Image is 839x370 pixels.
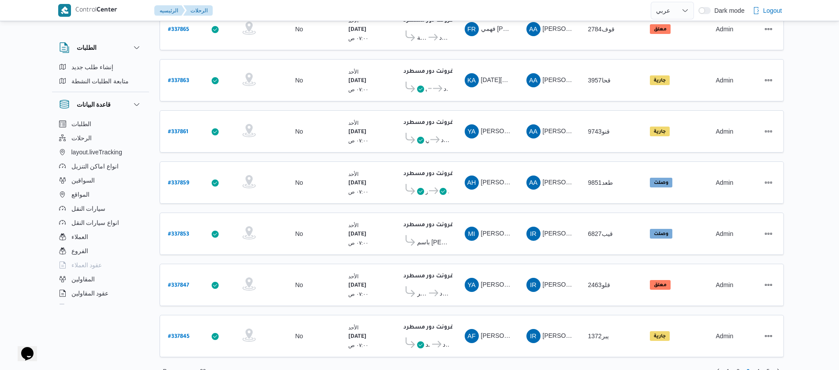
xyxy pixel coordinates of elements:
span: اجهزة التليفون [71,302,108,313]
span: فرونت دور مسطرد [439,32,449,43]
a: #337853 [168,228,189,240]
span: IR [530,227,536,241]
span: Admin [716,230,734,237]
small: الأحد [348,171,358,177]
button: الرحلات [183,5,213,16]
span: AA [529,124,537,138]
small: الأحد [348,222,358,228]
button: الرئيسيه [154,5,185,16]
span: AA [529,176,537,190]
span: [PERSON_NAME] [PERSON_NAME] [481,332,584,339]
span: المواقع [71,189,89,200]
span: [PERSON_NAME] [543,25,593,32]
span: KA [467,73,476,87]
div: Ali Abadalnasar Ali Bkhit Ali [526,73,541,87]
small: الأحد [348,18,358,23]
div: Ahmad Hamda Farj Said Muhammad [465,176,479,190]
b: فرونت دور مسطرد [403,273,454,280]
span: الطلبات [71,119,91,129]
button: عقود المقاولين [56,286,145,300]
div: Ibrahem Rmdhan Ibrahem Athman AbobIsha [526,278,541,292]
b: # 337845 [168,334,190,340]
b: [DATE] [348,129,366,135]
span: العملاء [71,232,88,242]
b: وصلت [654,180,668,186]
small: الأحد [348,120,358,126]
b: فرونت دور مسطرد [403,222,454,228]
div: Yhaia Abadalamuhasan Abadalazaiaz Faid [465,124,479,138]
button: اجهزة التليفون [56,300,145,314]
small: ٠٧:٠٠ ص [348,240,369,246]
span: [PERSON_NAME][DATE] [PERSON_NAME] [543,281,665,288]
span: [PERSON_NAME] [PERSON_NAME] [481,179,584,186]
span: فرونت دور مسطرد [448,186,448,196]
div: No [295,230,303,238]
button: Actions [761,22,776,36]
span: عقود المقاولين [71,288,109,299]
button: العملاء [56,230,145,244]
small: ٠٧:٠٠ ص [348,291,369,297]
b: # 337853 [168,232,189,238]
b: فرونت دور مسطرد [403,69,454,75]
b: [DATE] [348,334,366,340]
small: ٠٧:٠٠ ص [348,342,369,348]
button: الفروع [56,244,145,258]
button: المقاولين [56,272,145,286]
span: YA [467,278,475,292]
span: فرونت دور مسطرد [443,339,448,350]
span: المقاولين [71,274,95,284]
span: فرونت دور مسطرد [441,135,449,145]
b: [DATE] [348,232,366,238]
span: الفروع [71,246,88,256]
small: ٠٧:٠٠ ص [348,35,369,41]
b: وصلت [654,232,668,237]
button: إنشاء طلب جديد [56,60,145,74]
small: ٠٧:٠٠ ص [348,189,369,194]
span: قسم الشيخ زايد [425,339,431,350]
div: Khamais Abadalaatai Arabi Ali [465,73,479,87]
button: سيارات النقل [56,202,145,216]
button: المواقع [56,187,145,202]
span: IR [530,278,536,292]
span: قيب6827 [588,230,613,237]
span: جارية [650,127,670,136]
h3: الطلبات [77,42,97,53]
button: Actions [761,329,776,343]
span: [PERSON_NAME] [543,179,593,186]
div: Fhmai Rafat Fhmai Hakiam [465,22,479,36]
b: فرونت دور مسطرد [403,325,454,331]
span: [PERSON_NAME] [543,127,593,135]
span: [PERSON_NAME][DATE] [PERSON_NAME] [543,332,665,339]
button: انواع سيارات النقل [56,216,145,230]
span: انواع سيارات النقل [71,217,119,228]
span: [PERSON_NAME] [PERSON_NAME] [481,127,584,135]
button: متابعة الطلبات النشطة [56,74,145,88]
button: layout.liveTracking [56,145,145,159]
a: #337847 [168,279,189,291]
small: ٠٧:٠٠ ص [348,138,369,143]
span: Admin [716,77,734,84]
div: Ali Abadalnasar Ali Bkhit Ali [526,176,541,190]
small: ٠٧:٠٠ ص [348,86,369,92]
span: قلو2463 [588,281,610,288]
span: يبر1372 [588,333,609,340]
span: Admin [716,281,734,288]
span: جارية [650,331,670,341]
span: الرحلات [71,133,92,143]
span: متابعة الطلبات النشطة [71,76,129,86]
div: No [295,127,303,135]
b: [DATE] [348,180,366,187]
button: Logout [749,2,786,19]
span: AF [467,329,475,343]
span: فرونت دور مسطرد [444,83,449,94]
a: #337861 [168,126,188,138]
b: [DATE] [348,27,366,33]
button: السواقين [56,173,145,187]
span: سيارات النقل [71,203,106,214]
b: # 337847 [168,283,189,289]
span: AA [529,22,537,36]
small: الأحد [348,69,358,75]
span: MI [468,227,475,241]
span: فرونت دور مسطرد [440,288,448,299]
